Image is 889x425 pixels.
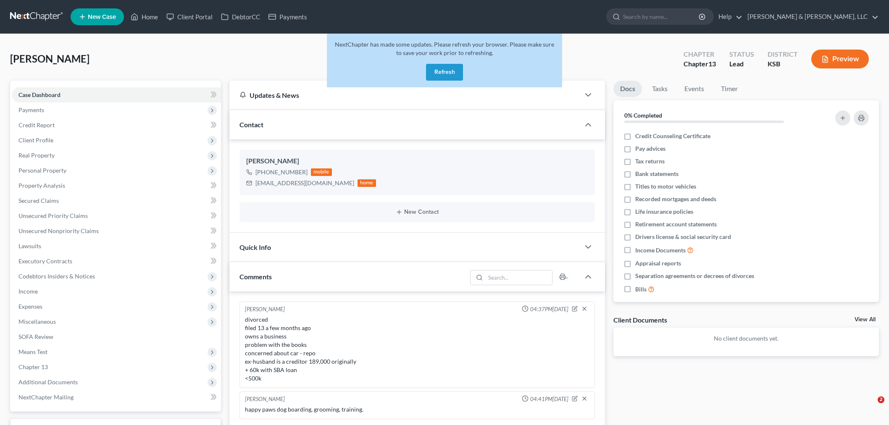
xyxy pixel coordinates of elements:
[811,50,869,68] button: Preview
[12,329,221,344] a: SOFA Review
[678,81,711,97] a: Events
[246,209,588,215] button: New Contact
[18,182,65,189] span: Property Analysis
[12,390,221,405] a: NextChapter Mailing
[878,396,884,403] span: 2
[635,132,710,140] span: Credit Counseling Certificate
[635,220,717,228] span: Retirement account statements
[245,395,285,404] div: [PERSON_NAME]
[684,50,716,59] div: Chapter
[18,333,53,340] span: SOFA Review
[635,259,681,268] span: Appraisal reports
[18,91,60,98] span: Case Dashboard
[18,197,59,204] span: Secured Claims
[635,170,679,178] span: Bank statements
[162,9,217,24] a: Client Portal
[485,270,552,285] input: Search...
[530,305,568,313] span: 04:37PM[DATE]
[645,81,674,97] a: Tasks
[12,193,221,208] a: Secured Claims
[255,168,308,176] div: [PHONE_NUMBER]
[335,41,554,56] span: NextChapter has made some updates. Please refresh your browser. Please make sure to save your wor...
[635,195,716,203] span: Recorded mortgages and deeds
[613,81,642,97] a: Docs
[768,59,798,69] div: KSB
[860,396,881,417] iframe: Intercom live chat
[635,207,693,216] span: Life insurance policies
[264,9,311,24] a: Payments
[635,233,731,241] span: Drivers license & social security card
[245,315,589,383] div: divorced filed 13 a few months ago owns a business problem with the books concerned about car - r...
[18,257,72,265] span: Executory Contracts
[12,239,221,254] a: Lawsuits
[245,405,589,414] div: happy paws dog boarding, grooming, training.
[18,348,47,355] span: Means Test
[12,208,221,223] a: Unsecured Priority Claims
[239,273,272,281] span: Comments
[635,182,696,191] span: Titles to motor vehicles
[708,60,716,68] span: 13
[358,179,376,187] div: home
[126,9,162,24] a: Home
[18,212,88,219] span: Unsecured Priority Claims
[635,246,686,254] span: Income Documents
[18,227,99,234] span: Unsecured Nonpriority Claims
[255,179,354,187] div: [EMAIL_ADDRESS][DOMAIN_NAME]
[426,64,463,81] button: Refresh
[613,315,667,324] div: Client Documents
[18,121,55,129] span: Credit Report
[18,242,41,249] span: Lawsuits
[18,394,74,401] span: NextChapter Mailing
[18,152,55,159] span: Real Property
[714,81,744,97] a: Timer
[12,254,221,269] a: Executory Contracts
[18,378,78,386] span: Additional Documents
[245,305,285,314] div: [PERSON_NAME]
[855,317,876,323] a: View All
[12,178,221,193] a: Property Analysis
[18,288,38,295] span: Income
[217,9,264,24] a: DebtorCC
[18,363,48,370] span: Chapter 13
[18,167,66,174] span: Personal Property
[635,157,665,165] span: Tax returns
[714,9,742,24] a: Help
[12,87,221,102] a: Case Dashboard
[635,272,754,280] span: Separation agreements or decrees of divorces
[684,59,716,69] div: Chapter
[768,50,798,59] div: District
[620,334,873,343] p: No client documents yet.
[743,9,878,24] a: [PERSON_NAME] & [PERSON_NAME], LLC
[88,14,116,20] span: New Case
[18,303,42,310] span: Expenses
[623,9,700,24] input: Search by name...
[311,168,332,176] div: mobile
[239,121,263,129] span: Contact
[729,50,754,59] div: Status
[18,106,44,113] span: Payments
[12,118,221,133] a: Credit Report
[635,285,647,294] span: Bills
[12,223,221,239] a: Unsecured Nonpriority Claims
[239,243,271,251] span: Quick Info
[246,156,588,166] div: [PERSON_NAME]
[624,112,662,119] strong: 0% Completed
[239,91,570,100] div: Updates & News
[530,395,568,403] span: 04:41PM[DATE]
[729,59,754,69] div: Lead
[18,318,56,325] span: Miscellaneous
[635,144,665,153] span: Pay advices
[10,52,89,65] span: [PERSON_NAME]
[18,273,95,280] span: Codebtors Insiders & Notices
[18,136,53,144] span: Client Profile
